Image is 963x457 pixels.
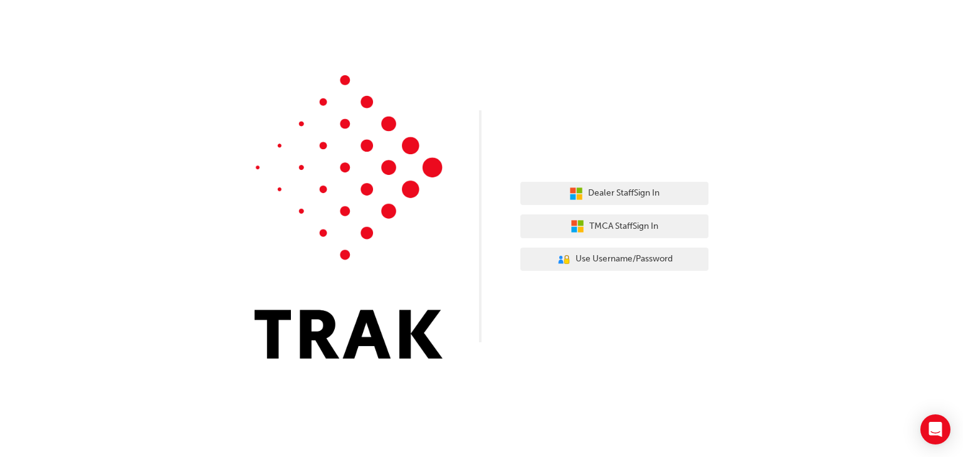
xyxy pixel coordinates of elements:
span: TMCA Staff Sign In [589,219,658,234]
img: Trak [255,75,443,359]
button: TMCA StaffSign In [520,214,708,238]
div: Open Intercom Messenger [920,414,950,444]
span: Use Username/Password [576,252,673,266]
button: Dealer StaffSign In [520,182,708,206]
button: Use Username/Password [520,248,708,271]
span: Dealer Staff Sign In [588,186,660,201]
